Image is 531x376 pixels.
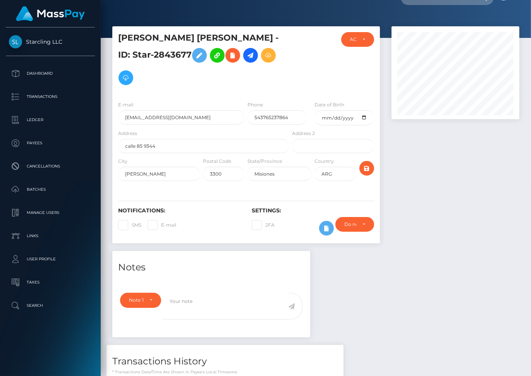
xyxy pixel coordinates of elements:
[203,158,231,165] label: Postal Code
[112,355,338,368] h4: Transactions History
[6,180,95,199] a: Batches
[314,101,344,108] label: Date of Birth
[6,64,95,83] a: Dashboard
[6,38,95,45] span: Starcling LLC
[247,158,282,165] label: State/Province
[118,158,127,165] label: City
[6,110,95,130] a: Ledger
[9,161,92,172] p: Cancellations
[6,157,95,176] a: Cancellations
[9,137,92,149] p: Payees
[252,220,275,230] label: 2FA
[252,207,374,214] h6: Settings:
[9,230,92,242] p: Links
[120,293,161,308] button: Note Type
[292,130,315,137] label: Address 2
[9,35,22,48] img: Starcling LLC
[6,226,95,246] a: Links
[118,207,240,214] h6: Notifications:
[6,87,95,106] a: Transactions
[118,101,133,108] label: E-mail
[148,220,176,230] label: E-mail
[6,296,95,315] a: Search
[112,369,338,375] p: * Transactions date/time are shown in payee's local timezone
[9,91,92,103] p: Transactions
[118,220,141,230] label: SMS
[9,184,92,195] p: Batches
[243,48,258,63] a: Initiate Payout
[9,114,92,126] p: Ledger
[6,133,95,153] a: Payees
[6,250,95,269] a: User Profile
[9,253,92,265] p: User Profile
[247,101,263,108] label: Phone
[16,6,85,21] img: MassPay Logo
[350,36,356,43] div: ACTIVE
[129,297,143,303] div: Note Type
[9,300,92,311] p: Search
[9,277,92,288] p: Taxes
[335,217,374,232] button: Do not require
[344,221,356,227] div: Do not require
[314,158,334,165] label: Country
[118,130,137,137] label: Address
[9,68,92,79] p: Dashboard
[6,273,95,292] a: Taxes
[9,207,92,219] p: Manage Users
[118,261,304,274] h4: Notes
[118,32,285,89] h5: [PERSON_NAME] [PERSON_NAME] - ID: Star-2843677
[341,32,374,47] button: ACTIVE
[6,203,95,222] a: Manage Users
